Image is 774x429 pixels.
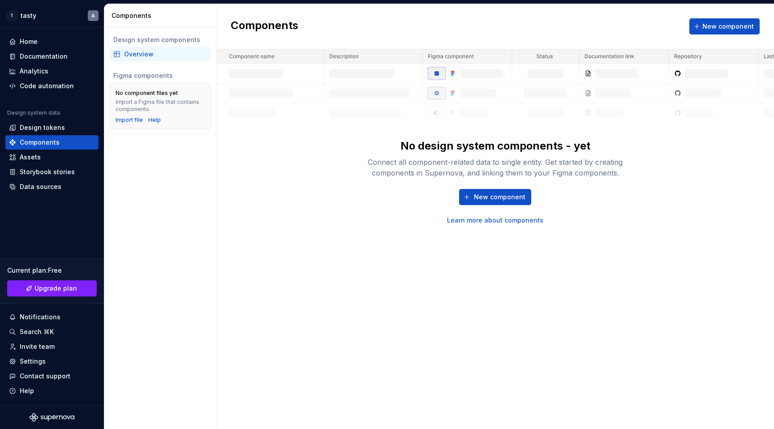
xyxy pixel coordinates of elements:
div: Home [20,37,38,46]
a: Data sources [5,180,99,194]
a: Analytics [5,64,99,78]
button: Notifications [5,310,99,324]
div: T [6,10,17,21]
div: Overview [124,50,207,59]
button: New component [459,189,531,205]
span: New component [474,193,525,202]
button: Import file [116,116,143,124]
div: Storybook stories [20,167,75,176]
a: Components [5,135,99,150]
div: No component files yet [116,90,178,97]
h2: Components [231,18,298,34]
div: Design system components [113,35,207,44]
svg: Supernova Logo [30,413,74,422]
div: Documentation [20,52,68,61]
a: Learn more about components [447,216,543,225]
span: New component [702,22,754,31]
button: Contact support [5,369,99,383]
a: Design tokens [5,120,99,135]
a: Storybook stories [5,165,99,179]
a: Upgrade plan [7,280,97,296]
a: Overview [110,47,211,61]
div: A [91,12,95,19]
div: Search ⌘K [20,327,54,336]
div: Design system data [7,109,60,116]
a: Help [148,116,161,124]
div: Figma components [113,71,207,80]
button: TtastyA [2,6,102,25]
div: Help [20,386,34,395]
div: No design system components - yet [400,139,590,153]
div: Notifications [20,313,60,322]
a: Code automation [5,79,99,93]
div: tasty [21,11,36,20]
a: Assets [5,150,99,164]
div: Components [20,138,60,147]
div: Current plan : Free [7,266,97,275]
a: Documentation [5,49,99,64]
span: Upgrade plan [34,284,77,293]
a: Settings [5,354,99,369]
div: Assets [20,153,41,162]
div: Components [112,11,212,20]
div: Analytics [20,67,48,76]
button: Help [5,384,99,398]
button: Search ⌘K [5,325,99,339]
div: Data sources [20,182,61,191]
div: Contact support [20,372,70,381]
div: Code automation [20,82,74,90]
div: Design tokens [20,123,65,132]
a: Home [5,34,99,49]
div: Connect all component-related data to single entity. Get started by creating components in Supern... [352,157,639,178]
div: Import a Figma file that contains components. [116,99,205,113]
div: Invite team [20,342,55,351]
a: Invite team [5,339,99,354]
button: New component [689,18,760,34]
div: Settings [20,357,46,366]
